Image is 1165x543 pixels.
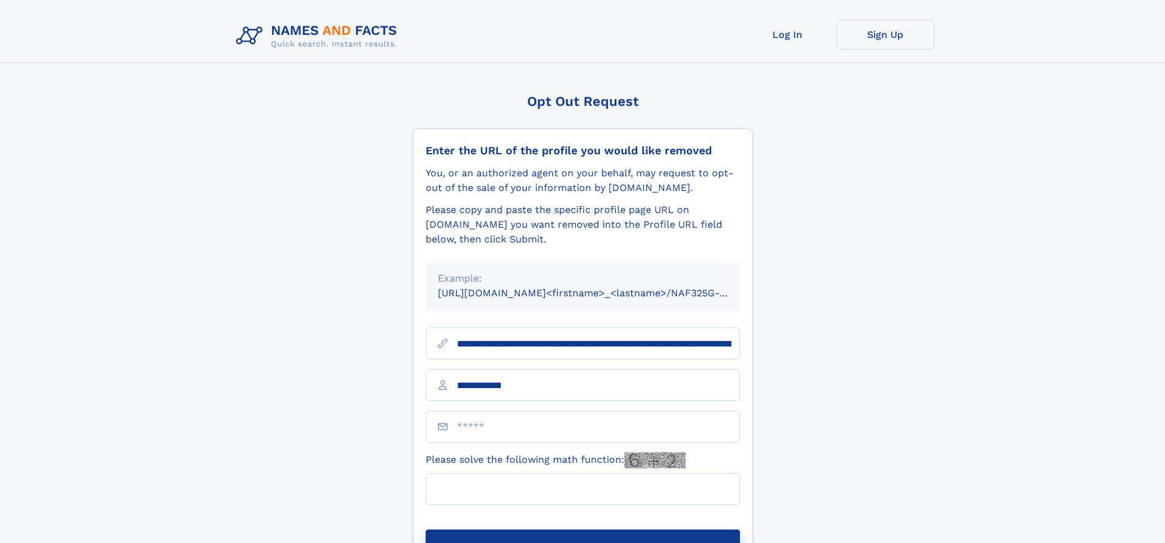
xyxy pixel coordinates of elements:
a: Sign Up [837,20,934,50]
div: Enter the URL of the profile you would like removed [426,144,740,157]
small: [URL][DOMAIN_NAME]<firstname>_<lastname>/NAF325G-xxxxxxxx [438,287,763,299]
a: Log In [739,20,837,50]
div: Opt Out Request [413,94,753,109]
img: Logo Names and Facts [231,20,407,53]
label: Please solve the following math function: [426,452,686,468]
div: Example: [438,271,728,286]
div: Please copy and paste the specific profile page URL on [DOMAIN_NAME] you want removed into the Pr... [426,203,740,247]
div: You, or an authorized agent on your behalf, may request to opt-out of the sale of your informatio... [426,166,740,195]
